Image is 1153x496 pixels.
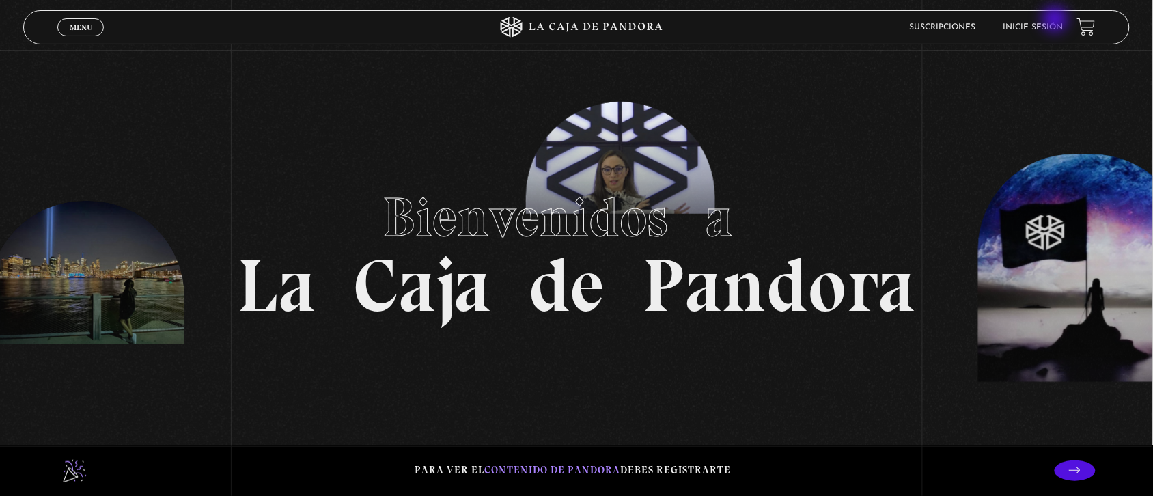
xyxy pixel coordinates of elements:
[65,34,97,44] span: Cerrar
[70,23,92,31] span: Menu
[910,23,976,31] a: Suscripciones
[238,173,916,323] h1: La Caja de Pandora
[485,464,621,476] span: contenido de Pandora
[415,461,732,480] p: Para ver el debes registrarte
[1003,23,1064,31] a: Inicie sesión
[1077,18,1096,36] a: View your shopping cart
[383,184,770,250] span: Bienvenidos a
